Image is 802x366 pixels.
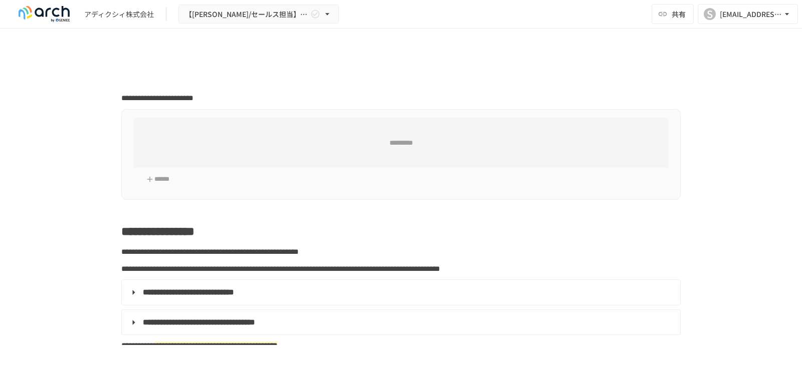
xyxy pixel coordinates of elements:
[178,5,339,24] button: 【[PERSON_NAME]/セールス担当】アディクシィ株式会社様_初期設定サポート
[672,9,686,20] span: 共有
[704,8,716,20] div: S
[84,9,154,20] div: アディクシィ株式会社
[12,6,76,22] img: logo-default@2x-9cf2c760.svg
[185,8,308,21] span: 【[PERSON_NAME]/セールス担当】アディクシィ株式会社様_初期設定サポート
[698,4,798,24] button: S[EMAIL_ADDRESS][PERSON_NAME][DOMAIN_NAME]
[652,4,694,24] button: 共有
[720,8,782,21] div: [EMAIL_ADDRESS][PERSON_NAME][DOMAIN_NAME]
